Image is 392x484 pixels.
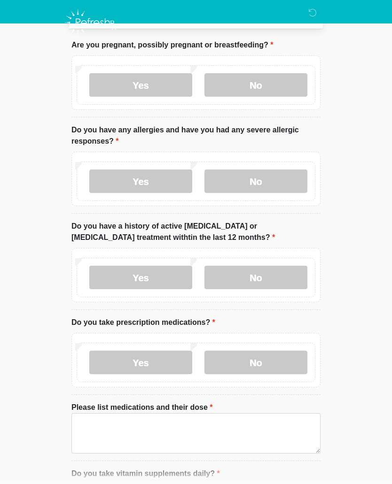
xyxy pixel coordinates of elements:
[204,169,307,193] label: No
[71,468,220,479] label: Do you take vitamin supplements daily?
[71,39,273,51] label: Are you pregnant, possibly pregnant or breastfeeding?
[89,169,192,193] label: Yes
[71,124,321,147] label: Do you have any allergies and have you had any severe allergic responses?
[71,402,213,413] label: Please list medications and their dose
[89,351,192,374] label: Yes
[89,73,192,97] label: Yes
[204,351,307,374] label: No
[204,266,307,289] label: No
[89,266,192,289] label: Yes
[62,7,119,38] img: Refresh RX Logo
[204,73,307,97] label: No
[71,317,215,328] label: Do you take prescription medications?
[71,221,321,243] label: Do you have a history of active [MEDICAL_DATA] or [MEDICAL_DATA] treatment withtin the last 12 mo...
